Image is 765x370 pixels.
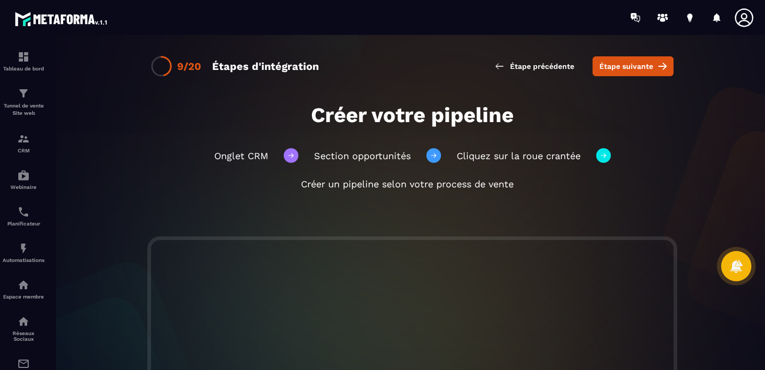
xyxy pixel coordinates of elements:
[3,125,44,161] a: formationformationCRM
[15,9,109,28] img: logo
[212,60,319,73] div: Étapes d'intégration
[17,133,30,145] img: formation
[3,148,44,153] p: CRM
[17,87,30,100] img: formation
[3,102,44,117] p: Tunnel de vente Site web
[122,103,703,127] h1: Créer votre pipeline
[17,51,30,63] img: formation
[3,330,44,342] p: Réseaux Sociaux
[3,79,44,125] a: formationformationTunnel de vente Site web
[593,56,674,76] button: Étape suivante
[3,198,44,234] a: schedulerschedulerPlanificateur
[177,60,201,73] div: 9/20
[301,178,514,189] span: Créer un pipeline selon votre process de vente
[3,66,44,71] p: Tableau de bord
[3,234,44,271] a: automationsautomationsAutomatisations
[314,150,411,161] span: Section opportunités
[17,279,30,291] img: automations
[17,242,30,255] img: automations
[17,206,30,218] img: scheduler
[3,271,44,307] a: automationsautomationsEspace membre
[3,294,44,300] p: Espace membre
[457,150,581,161] span: Cliquez sur la roue crantée
[214,150,268,161] span: Onglet CRM
[510,61,574,71] span: Étape précédente
[3,257,44,263] p: Automatisations
[599,61,653,71] span: Étape suivante
[17,315,30,328] img: social-network
[17,357,30,370] img: email
[3,43,44,79] a: formationformationTableau de bord
[486,57,582,76] button: Étape précédente
[3,307,44,350] a: social-networksocial-networkRéseaux Sociaux
[17,169,30,182] img: automations
[3,161,44,198] a: automationsautomationsWebinaire
[3,184,44,190] p: Webinaire
[3,221,44,226] p: Planificateur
